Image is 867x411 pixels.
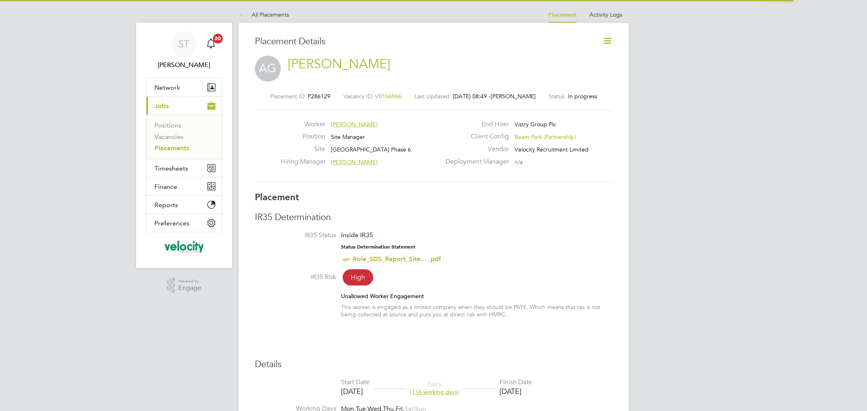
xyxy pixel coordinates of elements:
div: This worker is engaged as a limited company when they should be PAYE. Which means that tax is not... [341,303,613,318]
button: Preferences [146,214,222,232]
span: Site Manager [331,133,365,141]
span: Sarah Taylor [146,60,222,70]
nav: Main navigation [136,23,232,268]
label: Vendor [441,145,509,154]
span: n/a [515,158,523,166]
span: AG [255,56,281,82]
button: Timesheets [146,159,222,177]
button: Network [146,78,222,96]
div: Jobs [146,115,222,159]
span: In progress [568,93,597,100]
span: ST [178,39,189,49]
span: Jobs [154,102,169,110]
a: ST[PERSON_NAME] [146,31,222,70]
h3: Details [255,359,613,370]
span: High [343,269,373,286]
span: Beam Park (Partnership) [515,133,576,141]
label: Deployment Manager [441,158,509,166]
span: Powered by [178,278,201,285]
span: Reports [154,201,178,209]
label: Position [280,132,325,141]
button: Finance [146,177,222,195]
a: Role_SDS_Report_Site... .pdf [353,255,441,263]
span: P286129 [308,93,330,100]
b: Placement [255,192,299,203]
a: Placement [548,11,576,18]
h3: IR35 Determination [255,212,613,223]
span: Velocity Recruitment Limited [515,146,589,153]
div: [DATE] [500,387,532,396]
div: [DATE] [341,387,369,396]
span: [DATE] 08:49 - [453,93,491,100]
a: All Placements [239,11,289,18]
span: Timesheets [154,164,188,172]
span: Network [154,84,180,91]
span: 20 [213,34,223,43]
img: velocityrecruitment-logo-retina.png [164,240,204,253]
a: Placements [154,144,189,152]
label: Placement ID [270,93,304,100]
label: IR35 Status [255,231,336,240]
a: [PERSON_NAME] [288,56,390,72]
div: Finish Date [500,378,532,387]
span: [GEOGRAPHIC_DATA] Phase 6 [331,146,411,153]
span: Engage [178,285,201,292]
div: Unallowed Worker Engagement [341,292,613,300]
a: Go to home page [146,240,222,253]
a: 20 [203,31,219,57]
span: V0166966 [375,93,402,100]
button: Jobs [146,97,222,115]
span: Finance [154,183,177,190]
a: Powered byEngage [167,278,201,293]
a: Positions [154,121,181,129]
strong: Status Determination Statement [341,244,415,250]
span: Vistry Group Plc [515,121,556,128]
label: Worker [280,120,325,129]
label: Site [280,145,325,154]
label: End Hirer [441,120,509,129]
label: Hiring Manager [280,158,325,166]
span: [PERSON_NAME] [331,121,378,128]
span: [PERSON_NAME] [331,158,378,166]
div: DAYS [406,381,463,396]
label: Status [549,93,565,100]
label: IR35 Risk [255,273,336,281]
button: Reports [146,196,222,214]
span: Preferences [154,219,189,227]
label: Client Config [441,132,509,141]
span: [PERSON_NAME] [491,93,536,100]
label: Last Updated [415,93,450,100]
a: Vacancies [154,133,183,141]
span: (134 working days) [410,388,459,396]
div: Start Date [341,378,369,387]
a: Activity Logs [589,11,622,18]
label: Vacancy ID [343,93,372,100]
h3: Placement Details [255,36,590,48]
span: Inside IR35 [341,231,373,239]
